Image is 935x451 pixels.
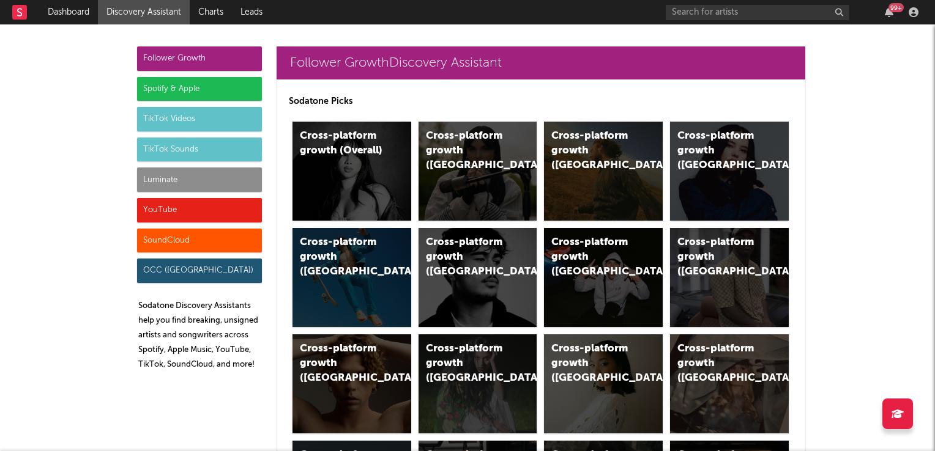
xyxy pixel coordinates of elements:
[292,122,411,221] a: Cross-platform growth (Overall)
[300,342,383,386] div: Cross-platform growth ([GEOGRAPHIC_DATA])
[419,228,537,327] a: Cross-platform growth ([GEOGRAPHIC_DATA])
[300,129,383,158] div: Cross-platform growth (Overall)
[888,3,904,12] div: 99 +
[289,94,793,109] p: Sodatone Picks
[277,46,805,79] a: Follower GrowthDiscovery Assistant
[137,258,262,283] div: OCC ([GEOGRAPHIC_DATA])
[677,235,761,279] div: Cross-platform growth ([GEOGRAPHIC_DATA])
[551,129,635,173] div: Cross-platform growth ([GEOGRAPHIC_DATA])
[666,5,849,20] input: Search for artists
[426,235,509,279] div: Cross-platform growth ([GEOGRAPHIC_DATA])
[292,228,411,327] a: Cross-platform growth ([GEOGRAPHIC_DATA])
[137,107,262,131] div: TikTok Videos
[426,342,509,386] div: Cross-platform growth ([GEOGRAPHIC_DATA])
[551,235,635,279] div: Cross-platform growth ([GEOGRAPHIC_DATA]/GSA)
[137,167,262,192] div: Luminate
[137,198,262,222] div: YouTube
[551,342,635,386] div: Cross-platform growth ([GEOGRAPHIC_DATA])
[426,129,509,173] div: Cross-platform growth ([GEOGRAPHIC_DATA])
[137,137,262,162] div: TikTok Sounds
[677,129,761,173] div: Cross-platform growth ([GEOGRAPHIC_DATA])
[419,122,537,221] a: Cross-platform growth ([GEOGRAPHIC_DATA])
[677,342,761,386] div: Cross-platform growth ([GEOGRAPHIC_DATA])
[670,228,789,327] a: Cross-platform growth ([GEOGRAPHIC_DATA])
[544,122,663,221] a: Cross-platform growth ([GEOGRAPHIC_DATA])
[137,46,262,71] div: Follower Growth
[292,334,411,433] a: Cross-platform growth ([GEOGRAPHIC_DATA])
[670,334,789,433] a: Cross-platform growth ([GEOGRAPHIC_DATA])
[137,229,262,253] div: SoundCloud
[544,228,663,327] a: Cross-platform growth ([GEOGRAPHIC_DATA]/GSA)
[419,334,537,433] a: Cross-platform growth ([GEOGRAPHIC_DATA])
[670,122,789,221] a: Cross-platform growth ([GEOGRAPHIC_DATA])
[300,235,383,279] div: Cross-platform growth ([GEOGRAPHIC_DATA])
[137,77,262,101] div: Spotify & Apple
[885,7,893,17] button: 99+
[544,334,663,433] a: Cross-platform growth ([GEOGRAPHIC_DATA])
[138,299,262,372] p: Sodatone Discovery Assistants help you find breaking, unsigned artists and songwriters across Spo...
